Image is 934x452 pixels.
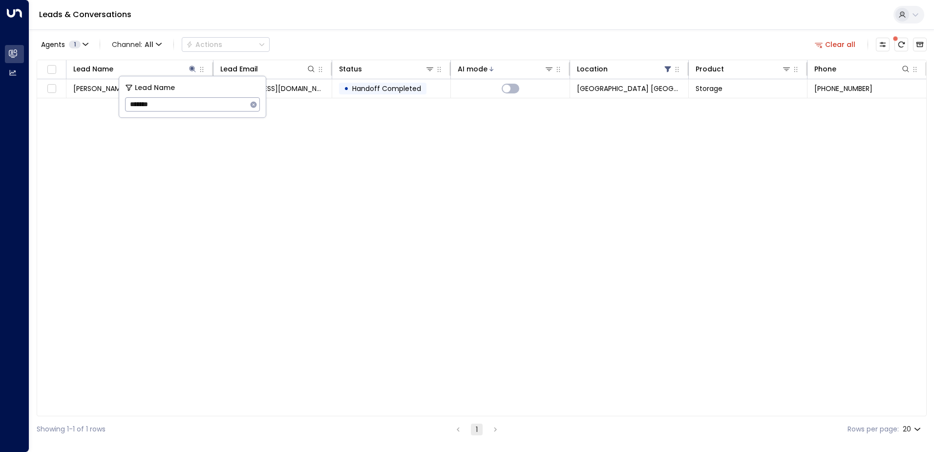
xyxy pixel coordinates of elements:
[186,40,222,49] div: Actions
[696,63,724,75] div: Product
[458,63,488,75] div: AI mode
[894,38,908,51] span: There are new threads available. Refresh the grid to view the latest updates.
[220,84,325,93] span: rlksilvers@outlook.com
[814,63,911,75] div: Phone
[696,63,791,75] div: Product
[452,423,502,435] nav: pagination navigation
[37,38,92,51] button: Agents1
[903,422,923,436] div: 20
[696,84,722,93] span: Storage
[73,84,127,93] span: Rosalyn Silvers
[45,83,58,95] span: Toggle select row
[339,63,362,75] div: Status
[108,38,166,51] span: Channel:
[913,38,927,51] button: Archived Leads
[876,38,890,51] button: Customize
[220,63,316,75] div: Lead Email
[145,41,153,48] span: All
[108,38,166,51] button: Channel:All
[344,80,349,97] div: •
[458,63,553,75] div: AI mode
[352,84,421,93] span: Handoff Completed
[41,41,65,48] span: Agents
[37,424,106,434] div: Showing 1-1 of 1 rows
[182,37,270,52] div: Button group with a nested menu
[811,38,860,51] button: Clear all
[848,424,899,434] label: Rows per page:
[45,64,58,76] span: Toggle select all
[471,424,483,435] button: page 1
[577,84,681,93] span: Space Station Kings Heath
[220,63,258,75] div: Lead Email
[39,9,131,20] a: Leads & Conversations
[135,82,175,93] span: Lead Name
[577,63,673,75] div: Location
[69,41,81,48] span: 1
[73,63,113,75] div: Lead Name
[73,63,197,75] div: Lead Name
[182,37,270,52] button: Actions
[577,63,608,75] div: Location
[814,84,872,93] span: +447342534594
[814,63,836,75] div: Phone
[339,63,435,75] div: Status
